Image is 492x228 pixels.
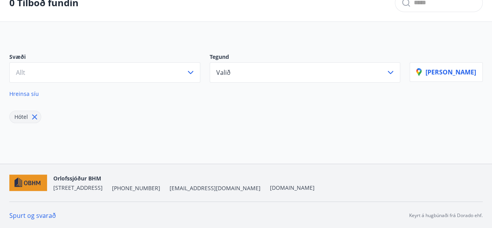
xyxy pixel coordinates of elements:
[53,184,103,191] span: [STREET_ADDRESS]
[9,211,56,220] a: Spurt og svarað
[9,90,39,97] span: Hreinsa síu
[216,68,231,77] span: Valið
[9,53,200,62] p: Svæði
[53,175,101,182] span: Orlofssjóður BHM
[416,68,476,76] p: [PERSON_NAME]
[9,175,47,191] img: c7HIBRK87IHNqKbXD1qOiSZFdQtg2UzkX3TnRQ1O.png
[16,68,25,77] span: Allt
[112,184,160,192] span: [PHONE_NUMBER]
[9,111,41,123] div: Hótel
[270,184,315,191] a: [DOMAIN_NAME]
[14,113,28,120] span: Hótel
[409,212,483,219] p: Keyrt á hugbúnaði frá Dorado ehf.
[9,62,200,83] button: Allt
[210,53,401,62] p: Tegund
[410,62,483,82] button: [PERSON_NAME]
[170,184,261,192] span: [EMAIL_ADDRESS][DOMAIN_NAME]
[210,62,401,83] button: Valið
